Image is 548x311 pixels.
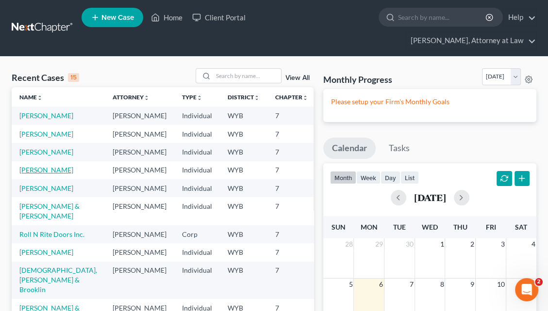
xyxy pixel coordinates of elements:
span: 30 [405,238,415,250]
td: Individual [174,125,220,143]
a: View All [285,75,310,81]
td: Individual [174,243,220,261]
a: Attorneyunfold_more [113,93,149,101]
td: [PERSON_NAME] [105,243,174,261]
a: [PERSON_NAME] [19,166,73,174]
i: unfold_more [302,95,308,101]
a: Tasks [380,138,418,159]
span: 29 [374,238,384,250]
a: [PERSON_NAME] [19,184,73,192]
td: [PERSON_NAME] [105,125,174,143]
a: [PERSON_NAME] [19,148,73,156]
a: Client Portal [187,9,250,26]
td: 7 [267,262,316,299]
td: 7 [267,225,316,243]
div: Recent Cases [12,72,79,83]
span: Tue [393,223,406,231]
td: WYB [220,143,267,161]
h2: [DATE] [414,192,446,202]
i: unfold_more [197,95,202,101]
button: list [400,171,419,184]
span: 28 [344,238,353,250]
td: Individual [174,179,220,197]
a: [PERSON_NAME] [19,111,73,120]
a: Home [146,9,187,26]
button: day [381,171,400,184]
i: unfold_more [254,95,260,101]
span: 2 [535,278,543,286]
span: Thu [453,223,467,231]
span: 4 [531,238,536,250]
td: [PERSON_NAME] [105,225,174,243]
span: Fri [485,223,496,231]
td: [PERSON_NAME] [105,197,174,225]
td: WYB [220,125,267,143]
td: [PERSON_NAME] [105,143,174,161]
td: 7 [267,161,316,179]
input: Search by name... [398,8,487,26]
h3: Monthly Progress [323,74,392,85]
td: Individual [174,262,220,299]
td: [PERSON_NAME] [105,179,174,197]
td: 7 [267,125,316,143]
td: 7 [267,143,316,161]
a: [PERSON_NAME] [19,130,73,138]
td: WYB [220,243,267,261]
td: WYB [220,225,267,243]
td: [PERSON_NAME] [105,107,174,124]
span: 8 [439,279,445,290]
a: [DEMOGRAPHIC_DATA], [PERSON_NAME] & Brooklin [19,266,97,294]
td: WYB [220,179,267,197]
div: 15 [68,73,79,82]
input: Search by name... [213,69,281,83]
td: 7 [267,107,316,124]
a: Nameunfold_more [19,93,43,101]
span: 9 [469,279,475,290]
td: Individual [174,107,220,124]
span: Sun [332,223,346,231]
a: Roll N Rite Doors Inc. [19,230,84,238]
span: 5 [348,279,353,290]
span: New Case [101,14,134,21]
i: unfold_more [144,95,149,101]
span: 3 [500,238,506,250]
span: 10 [496,279,506,290]
button: week [356,171,381,184]
span: 7 [409,279,415,290]
td: WYB [220,262,267,299]
td: WYB [220,197,267,225]
td: Individual [174,143,220,161]
td: Corp [174,225,220,243]
td: Individual [174,197,220,225]
td: 7 [267,179,316,197]
a: Chapterunfold_more [275,93,308,101]
td: WYB [220,161,267,179]
td: 7 [267,243,316,261]
a: [PERSON_NAME] & [PERSON_NAME] [19,202,80,220]
span: Wed [422,223,438,231]
td: WYB [220,107,267,124]
td: [PERSON_NAME] [105,262,174,299]
td: [PERSON_NAME] [105,161,174,179]
a: Calendar [323,138,376,159]
p: Please setup your Firm's Monthly Goals [331,97,529,107]
td: 7 [267,197,316,225]
a: Districtunfold_more [228,93,260,101]
span: 1 [439,238,445,250]
span: 6 [378,279,384,290]
td: Individual [174,161,220,179]
span: Mon [361,223,378,231]
i: unfold_more [37,95,43,101]
span: Sat [515,223,527,231]
a: Typeunfold_more [182,93,202,101]
a: [PERSON_NAME], Attorney at Law [406,32,536,49]
button: month [330,171,356,184]
span: 2 [469,238,475,250]
a: Help [503,9,536,26]
a: [PERSON_NAME] [19,248,73,256]
iframe: Intercom live chat [515,278,538,301]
